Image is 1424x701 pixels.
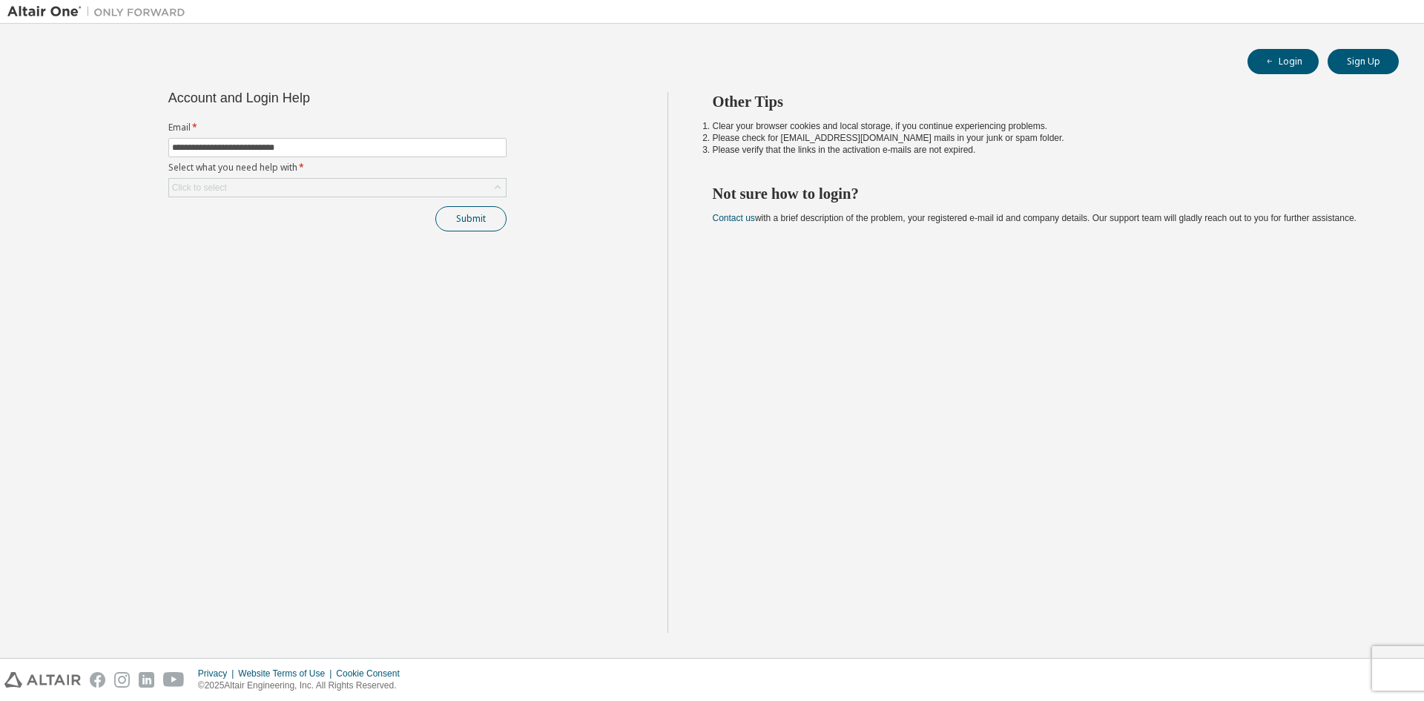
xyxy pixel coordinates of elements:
[198,679,409,692] p: © 2025 Altair Engineering, Inc. All Rights Reserved.
[713,144,1373,156] li: Please verify that the links in the activation e-mails are not expired.
[713,120,1373,132] li: Clear your browser cookies and local storage, if you continue experiencing problems.
[336,668,408,679] div: Cookie Consent
[713,184,1373,203] h2: Not sure how to login?
[238,668,336,679] div: Website Terms of Use
[163,672,185,688] img: youtube.svg
[90,672,105,688] img: facebook.svg
[172,182,227,194] div: Click to select
[168,162,507,174] label: Select what you need help with
[114,672,130,688] img: instagram.svg
[713,92,1373,111] h2: Other Tips
[4,672,81,688] img: altair_logo.svg
[1328,49,1399,74] button: Sign Up
[7,4,193,19] img: Altair One
[435,206,507,231] button: Submit
[198,668,238,679] div: Privacy
[168,92,439,104] div: Account and Login Help
[168,122,507,134] label: Email
[713,213,1357,223] span: with a brief description of the problem, your registered e-mail id and company details. Our suppo...
[713,132,1373,144] li: Please check for [EMAIL_ADDRESS][DOMAIN_NAME] mails in your junk or spam folder.
[1247,49,1319,74] button: Login
[169,179,506,197] div: Click to select
[139,672,154,688] img: linkedin.svg
[713,213,755,223] a: Contact us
